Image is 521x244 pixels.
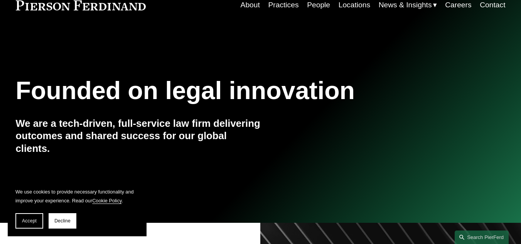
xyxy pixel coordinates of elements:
button: Accept [15,213,43,229]
a: Cookie Policy [92,198,121,204]
span: Accept [22,218,37,224]
span: Decline [54,218,71,224]
button: Decline [49,213,76,229]
a: Search this site [455,231,509,244]
p: We use cookies to provide necessary functionality and improve your experience. Read our . [15,188,139,205]
h4: We are a tech-driven, full-service law firm delivering outcomes and shared success for our global... [16,117,261,155]
section: Cookie banner [8,180,147,236]
h1: Founded on legal innovation [16,76,424,105]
